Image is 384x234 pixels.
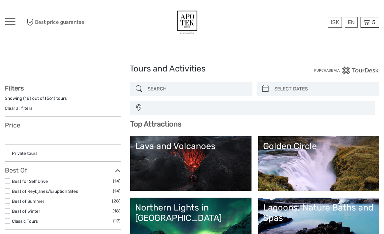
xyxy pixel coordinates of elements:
[5,121,121,129] h3: Price
[12,219,38,224] a: Classic Tours
[272,83,376,95] input: SELECT DATES
[5,166,121,174] h3: Best Of
[12,189,78,194] a: Best of Reykjanes/Eruption Sites
[12,209,40,214] a: Best of Winter
[314,66,379,74] img: PurchaseViaTourDesk.png
[12,179,48,184] a: Best for Self Drive
[113,177,121,185] span: (14)
[130,120,181,128] b: Top Attractions
[263,141,374,186] a: Golden Circle
[5,106,32,111] a: Clear all filters
[113,187,121,195] span: (14)
[135,202,246,223] div: Northern Lights in [GEOGRAPHIC_DATA]
[25,17,98,28] span: Best price guarantee
[5,84,24,92] strong: Filters
[371,19,376,25] span: 5
[12,199,44,204] a: Best of Summer
[145,83,249,95] input: SEARCH
[135,141,246,151] div: Lava and Volcanoes
[113,207,121,215] span: (18)
[263,141,374,151] div: Golden Circle
[25,95,30,101] label: 18
[263,202,374,223] div: Lagoons, Nature Baths and Spas
[331,19,339,25] span: ISK
[171,6,203,38] img: 77-9d1c84b2-efce-47e2-937f-6c1b6e9e5575_logo_big.jpg
[112,197,121,205] span: (28)
[113,217,121,225] span: (17)
[12,151,38,156] a: Private tours
[47,95,54,101] label: 561
[130,64,254,74] h1: Tours and Activities
[5,95,121,105] div: Showing ( ) out of ( ) tours
[345,17,358,28] div: EN
[135,141,246,186] a: Lava and Volcanoes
